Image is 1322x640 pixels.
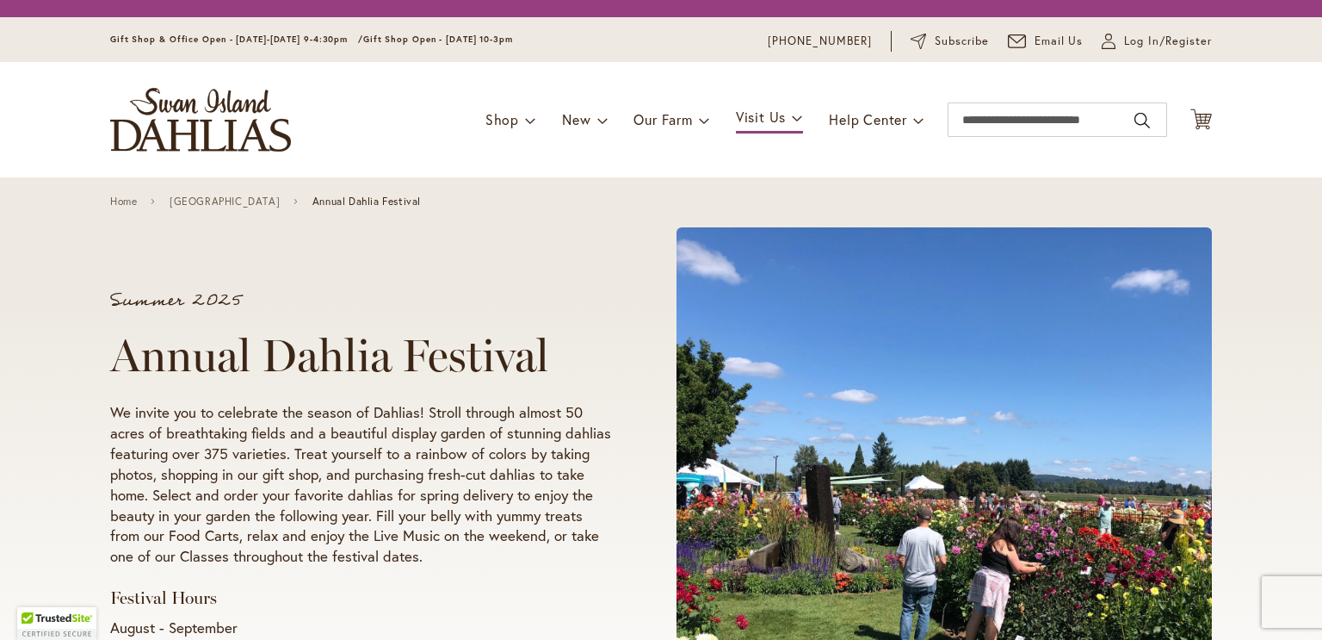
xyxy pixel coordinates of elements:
span: Log In/Register [1124,33,1212,50]
span: Email Us [1035,33,1084,50]
a: Subscribe [911,33,989,50]
span: Gift Shop & Office Open - [DATE]-[DATE] 9-4:30pm / [110,34,363,45]
span: Annual Dahlia Festival [312,196,421,208]
a: Home [110,196,137,208]
span: New [562,110,590,128]
a: [GEOGRAPHIC_DATA] [170,196,280,208]
p: Summer 2025 [110,292,611,309]
a: Log In/Register [1102,33,1212,50]
span: Shop [485,110,519,128]
a: store logo [110,88,291,152]
a: Email Us [1008,33,1084,50]
span: Visit Us [736,108,786,126]
a: [PHONE_NUMBER] [768,33,872,50]
span: Help Center [829,110,907,128]
button: Search [1134,107,1150,134]
span: Subscribe [935,33,989,50]
span: Our Farm [633,110,692,128]
p: We invite you to celebrate the season of Dahlias! Stroll through almost 50 acres of breathtaking ... [110,402,611,568]
span: Gift Shop Open - [DATE] 10-3pm [363,34,513,45]
h1: Annual Dahlia Festival [110,330,611,382]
